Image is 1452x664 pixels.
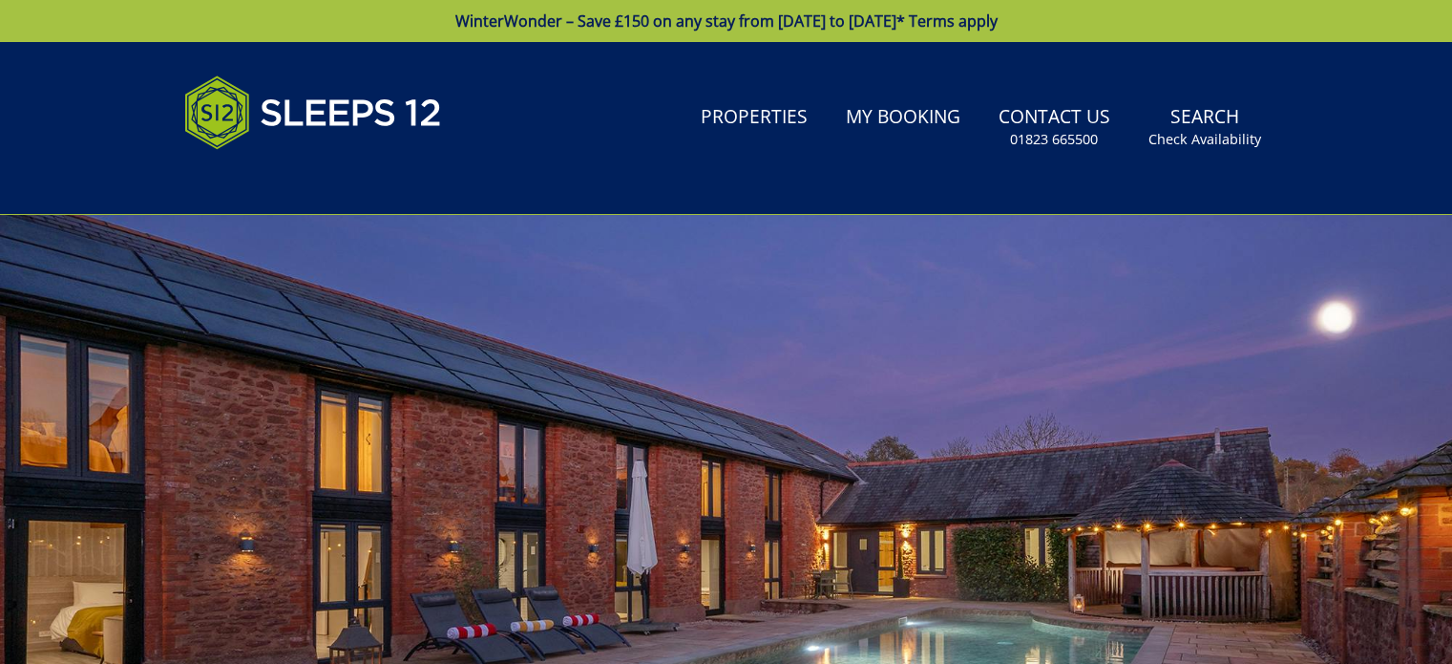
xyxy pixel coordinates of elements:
a: Contact Us01823 665500 [991,96,1118,159]
small: Check Availability [1148,130,1261,149]
iframe: Customer reviews powered by Trustpilot [175,172,375,188]
img: Sleeps 12 [184,65,442,161]
small: 01823 665500 [1010,130,1098,149]
a: Properties [693,96,815,139]
a: My Booking [838,96,968,139]
a: SearchCheck Availability [1141,96,1269,159]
